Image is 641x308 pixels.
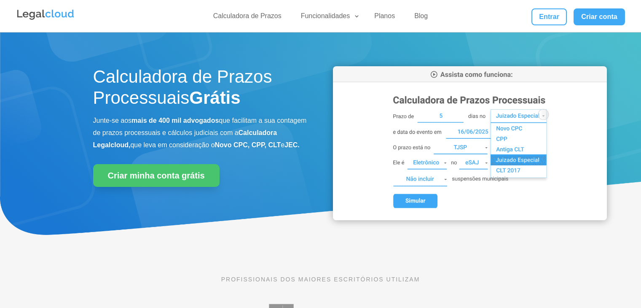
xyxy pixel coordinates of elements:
[208,12,287,24] a: Calculadora de Prazos
[531,8,567,25] a: Entrar
[369,12,400,24] a: Planos
[93,129,277,149] b: Calculadora Legalcloud,
[333,66,607,220] img: Calculadora de Prazos Processuais da Legalcloud
[296,12,360,24] a: Funcionalidades
[93,115,308,151] p: Junte-se aos que facilitam a sua contagem de prazos processuais e cálculos judiciais com a que le...
[93,275,548,284] p: PROFISSIONAIS DOS MAIORES ESCRITÓRIOS UTILIZAM
[189,88,240,108] strong: Grátis
[93,66,308,113] h1: Calculadora de Prazos Processuais
[333,214,607,222] a: Calculadora de Prazos Processuais da Legalcloud
[16,15,75,22] a: Logo da Legalcloud
[131,117,219,124] b: mais de 400 mil advogados
[93,164,220,187] a: Criar minha conta grátis
[574,8,625,25] a: Criar conta
[284,141,300,149] b: JEC.
[409,12,433,24] a: Blog
[215,141,281,149] b: Novo CPC, CPP, CLT
[16,8,75,21] img: Legalcloud Logo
